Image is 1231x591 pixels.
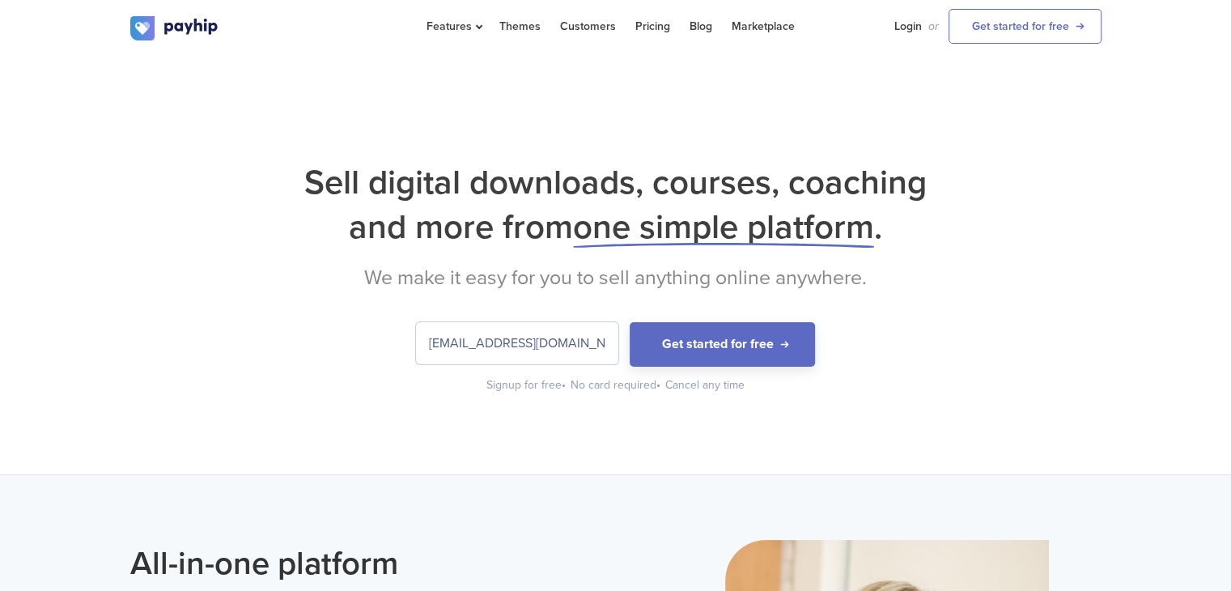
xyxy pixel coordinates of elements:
span: • [562,378,566,392]
h2: All-in-one platform [130,540,604,587]
h2: We make it easy for you to sell anything online anywhere. [130,266,1102,290]
div: Signup for free [486,377,567,393]
input: Enter your email address [416,322,618,364]
button: Get started for free [630,322,815,367]
img: logo.svg [130,16,219,40]
h1: Sell digital downloads, courses, coaching and more from [130,160,1102,249]
div: Cancel any time [665,377,745,393]
span: Features [427,19,480,33]
div: No card required [571,377,662,393]
span: • [656,378,660,392]
a: Get started for free [949,9,1102,44]
span: one simple platform [573,206,874,248]
span: . [874,206,882,248]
